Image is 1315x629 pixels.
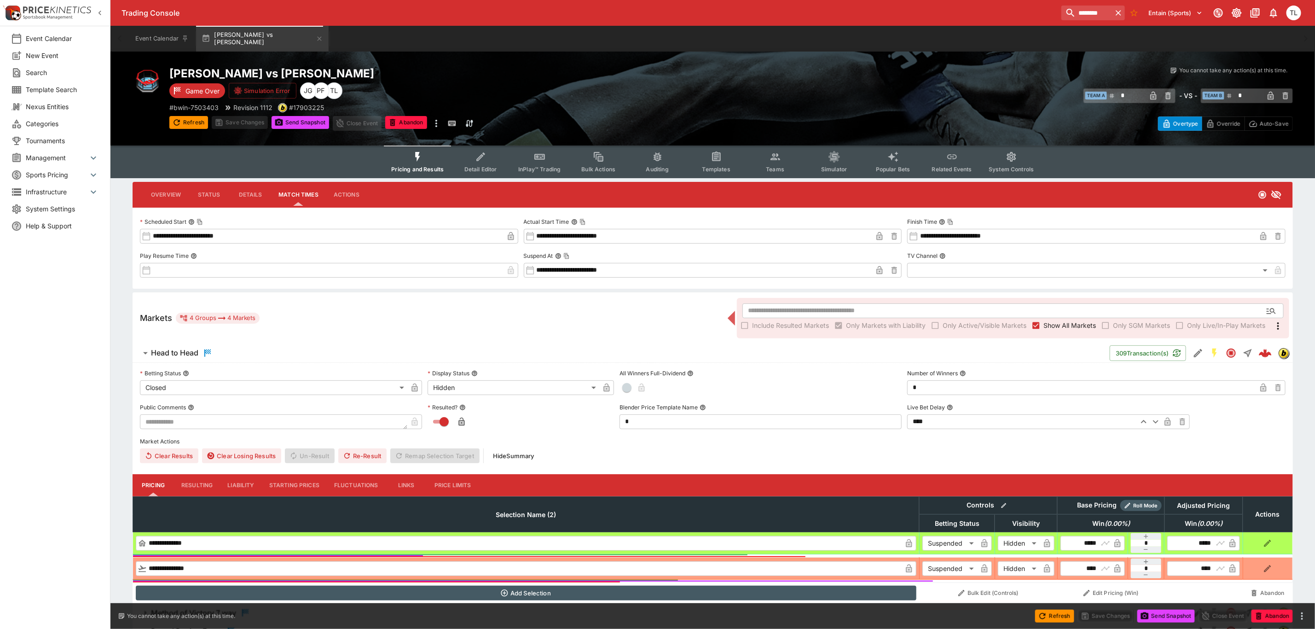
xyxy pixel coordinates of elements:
span: Only Markets with Liability [846,320,926,330]
h6: Head to Head [151,348,198,358]
p: Copy To Clipboard [169,103,219,112]
button: Resulted? [459,404,466,411]
p: Display Status [428,369,469,377]
th: Controls [919,496,1057,514]
button: Trent Lewis [1284,3,1304,23]
div: Closed [140,380,407,395]
button: Live Bet Delay [947,404,953,411]
span: Templates [702,166,730,173]
span: Related Events [932,166,972,173]
h2: Copy To Clipboard [169,66,731,81]
button: Finish TimeCopy To Clipboard [939,219,945,225]
p: Copy To Clipboard [289,103,324,112]
button: Clear Results [140,448,198,463]
svg: Closed [1226,348,1237,359]
p: All Winners Full-Dividend [620,369,685,377]
span: System Settings [26,204,99,214]
button: Overtype [1158,116,1202,131]
div: James Gordon [300,82,317,99]
span: Simulator [821,166,847,173]
button: Override [1202,116,1245,131]
button: Actual Start TimeCopy To Clipboard [571,219,578,225]
span: Help & Support [26,221,99,231]
span: Selection Name (2) [486,509,566,520]
p: Resulted? [428,403,458,411]
div: bwin [278,103,287,112]
button: 309Transaction(s) [1110,345,1186,361]
button: Re-Result [338,448,387,463]
th: Actions [1243,496,1292,532]
button: Abandon [1245,586,1290,600]
button: Abandon [1251,610,1293,623]
div: Peter Fairgrieve [313,82,330,99]
h6: - VS - [1179,91,1197,100]
button: No Bookmarks [1127,6,1141,20]
button: Scheduled StartCopy To Clipboard [188,219,195,225]
button: Public Comments [188,404,194,411]
span: Sports Pricing [26,170,88,180]
p: Game Over [185,86,220,96]
button: Blender Price Template Name [700,404,706,411]
button: Straight [1240,345,1256,361]
label: Market Actions [140,435,1286,448]
button: Match Times [271,184,326,206]
button: Open [1263,303,1280,319]
span: Un-Result [285,448,334,463]
button: Liability [220,474,261,496]
span: Categories [26,119,99,128]
button: Refresh [169,116,208,129]
p: TV Channel [907,252,938,260]
span: Only SGM Markets [1113,320,1170,330]
div: Hidden [428,380,599,395]
span: Template Search [26,85,99,94]
span: Betting Status [925,518,990,529]
p: You cannot take any action(s) at this time. [1179,66,1287,75]
button: Clear Losing Results [202,448,281,463]
button: Copy To Clipboard [947,219,954,225]
button: Simulation Error [229,83,296,99]
p: Number of Winners [907,369,958,377]
span: New Event [26,51,99,60]
button: Documentation [1247,5,1263,21]
p: Override [1217,119,1240,128]
p: Betting Status [140,369,181,377]
div: Hidden [998,536,1040,551]
button: Edit Pricing (Win) [1060,586,1162,600]
img: Sportsbook Management [23,15,73,19]
em: ( 0.00 %) [1105,518,1130,529]
span: Search [26,68,99,77]
span: Infrastructure [26,187,88,197]
p: Blender Price Template Name [620,403,698,411]
button: Refresh [1035,610,1074,623]
button: Add Selection [136,586,917,600]
span: Tournaments [26,136,99,146]
span: Mark an event as closed and abandoned. [385,117,427,127]
span: Only Active/Visible Markets [943,320,1026,330]
button: Overview [144,184,188,206]
button: Suspend AtCopy To Clipboard [555,253,562,259]
p: Finish Time [907,218,937,226]
button: Event Calendar [130,26,194,52]
span: Teams [766,166,784,173]
svg: Hidden [1271,189,1282,200]
input: search [1061,6,1112,20]
button: more [1297,611,1308,622]
button: more [431,116,442,131]
div: Hidden [998,561,1040,576]
p: Auto-Save [1260,119,1289,128]
img: PriceKinetics [23,6,91,13]
button: Toggle light/dark mode [1228,5,1245,21]
th: Adjusted Pricing [1164,496,1243,514]
button: Play Resume Time [191,253,197,259]
button: Betting Status [183,370,189,377]
button: Actions [326,184,367,206]
button: Details [230,184,271,206]
img: logo-cerberus--red.svg [1259,347,1272,360]
span: Pricing and Results [391,166,444,173]
button: Status [188,184,230,206]
button: Pricing [133,474,174,496]
button: TV Channel [939,253,946,259]
span: Mark an event as closed and abandoned. [1251,611,1293,620]
a: c24b40c0-c9cd-4bc8-849b-5ac3251a2939 [1256,344,1274,362]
